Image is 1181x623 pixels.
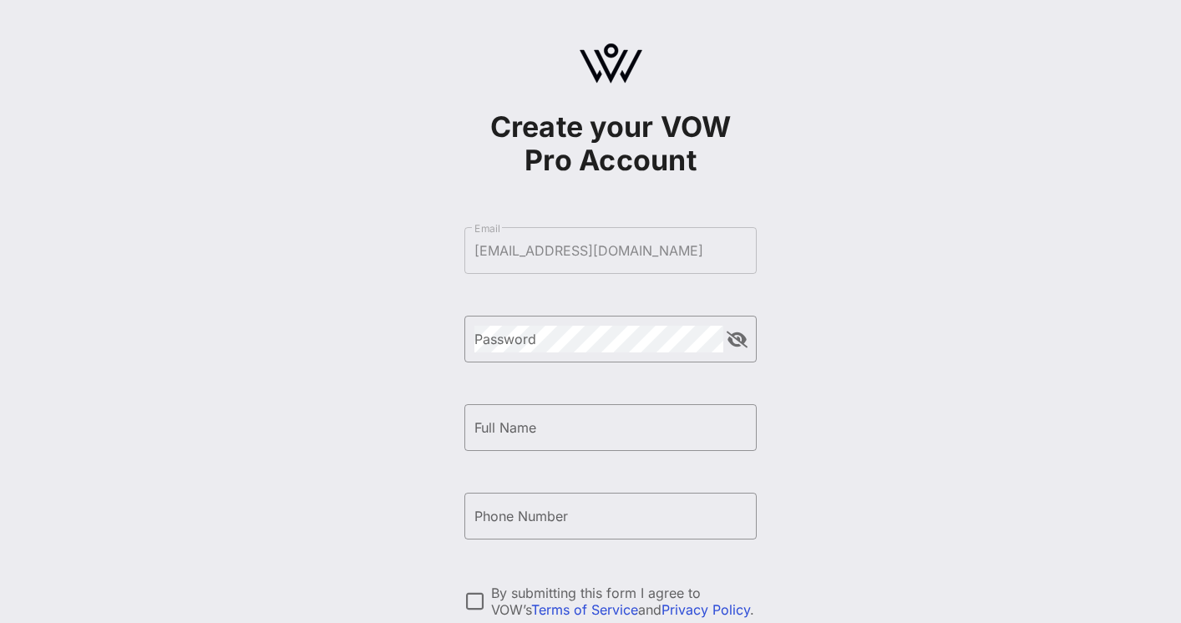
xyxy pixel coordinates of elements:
[580,43,642,84] img: logo.svg
[661,601,750,618] a: Privacy Policy
[464,110,757,177] h1: Create your VOW Pro Account
[531,601,638,618] a: Terms of Service
[474,222,500,235] label: Email
[491,585,757,618] div: By submitting this form I agree to VOW’s and .
[727,332,748,348] button: append icon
